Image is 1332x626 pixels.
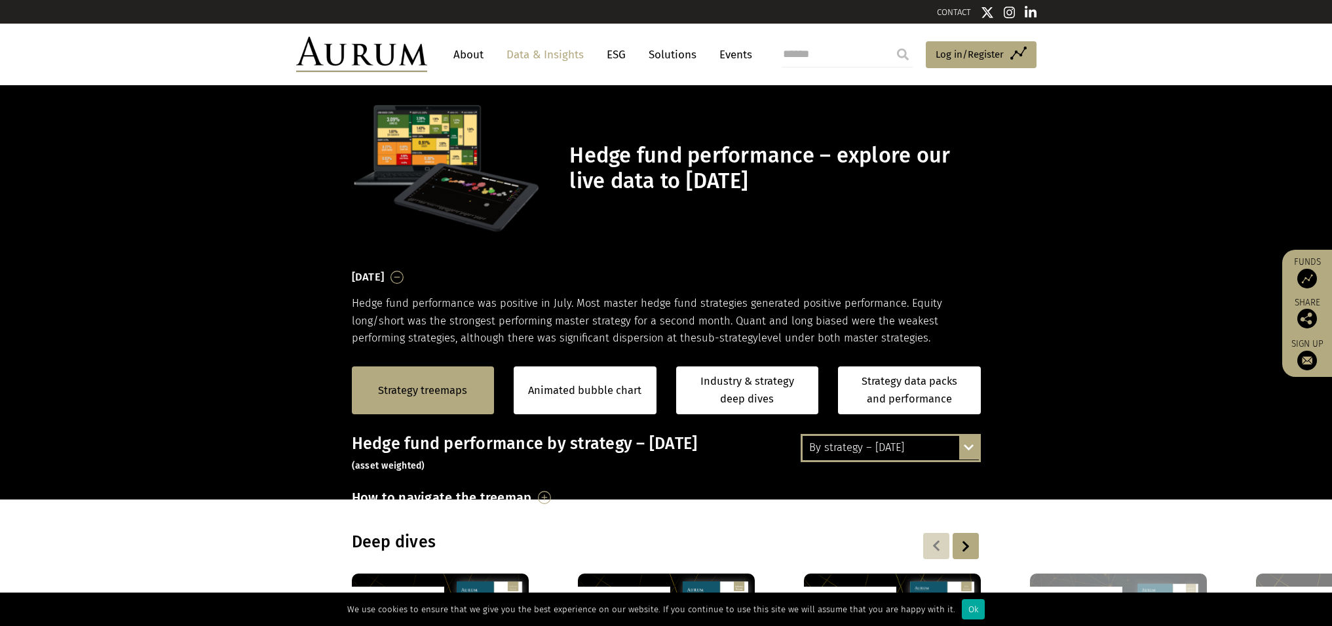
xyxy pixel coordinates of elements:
div: Hedge Fund Data [1030,587,1122,608]
a: Industry & strategy deep dives [676,366,819,414]
img: Instagram icon [1004,6,1016,19]
a: Strategy treemaps [378,382,467,399]
img: Linkedin icon [1025,6,1037,19]
h3: [DATE] [352,267,385,287]
h3: Deep dives [352,532,812,552]
div: Hedge Fund Data [352,587,444,608]
img: Twitter icon [981,6,994,19]
a: CONTACT [937,7,971,17]
div: Share [1289,298,1325,328]
div: Hedge Fund Data [578,587,670,608]
div: Ok [962,599,985,619]
h3: How to navigate the treemap [352,486,532,509]
img: Aurum [296,37,427,72]
a: Events [713,43,752,67]
a: Animated bubble chart [528,382,641,399]
a: Funds [1289,256,1325,288]
a: Sign up [1289,338,1325,370]
input: Submit [890,41,916,68]
div: By strategy – [DATE] [803,436,979,460]
div: Hedge Fund Data [804,587,896,608]
a: About [447,43,490,67]
img: Sign up to our newsletter [1297,351,1317,370]
span: sub-strategy [696,332,758,344]
a: Log in/Register [926,41,1037,69]
span: Log in/Register [936,47,1004,62]
a: Solutions [642,43,703,67]
h3: Hedge fund performance by strategy – [DATE] [352,434,981,473]
small: (asset weighted) [352,460,425,471]
p: Hedge fund performance was positive in July. Most master hedge fund strategies generated positive... [352,295,981,347]
img: Share this post [1297,309,1317,328]
a: Strategy data packs and performance [838,366,981,414]
a: Data & Insights [500,43,590,67]
img: Access Funds [1297,269,1317,288]
a: ESG [600,43,632,67]
h1: Hedge fund performance – explore our live data to [DATE] [569,143,977,194]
